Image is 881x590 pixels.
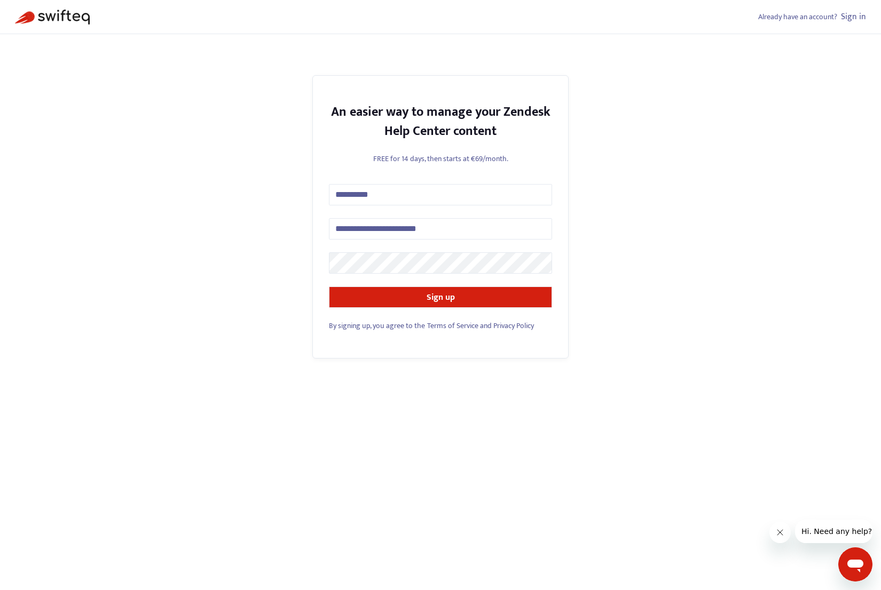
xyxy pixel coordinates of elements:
[427,290,455,305] strong: Sign up
[329,320,425,332] span: By signing up, you agree to the
[329,153,552,164] p: FREE for 14 days, then starts at €69/month.
[427,320,478,332] a: Terms of Service
[329,320,552,331] div: and
[493,320,534,332] a: Privacy Policy
[329,286,552,308] button: Sign up
[15,10,90,25] img: Swifteq
[795,520,872,543] iframe: Message from company
[758,11,837,23] span: Already have an account?
[838,547,872,581] iframe: Button to launch messaging window
[769,522,791,543] iframe: Close message
[331,101,550,142] strong: An easier way to manage your Zendesk Help Center content
[841,10,866,24] a: Sign in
